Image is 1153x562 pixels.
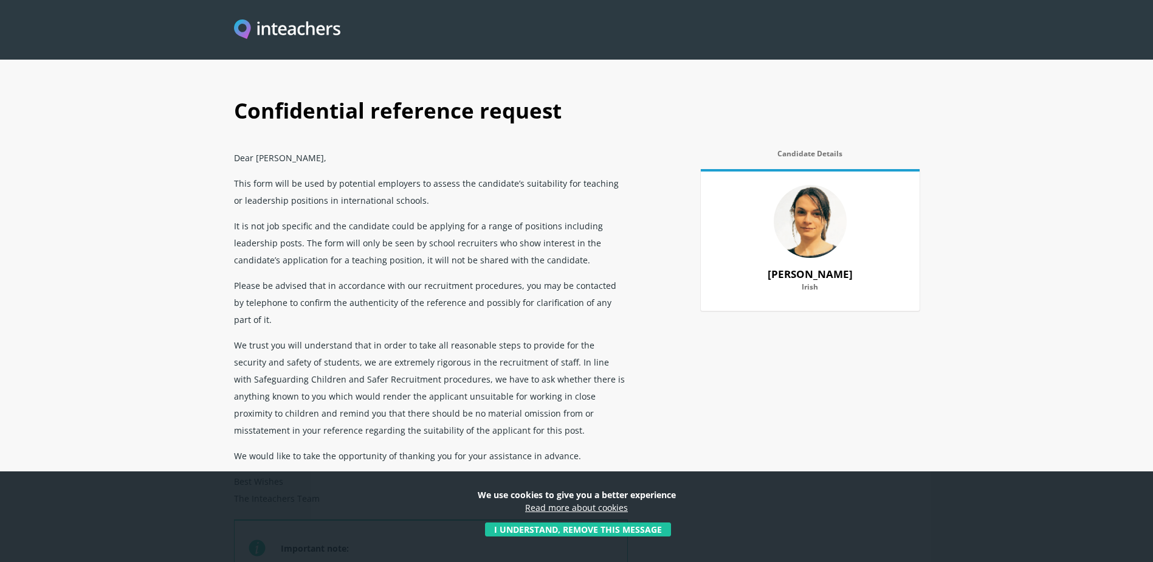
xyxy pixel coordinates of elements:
p: Please be advised that in accordance with our recruitment procedures, you may be contacted by tel... [234,272,628,332]
a: Visit this site's homepage [234,19,341,41]
p: We trust you will understand that in order to take all reasonable steps to provide for the securi... [234,332,628,443]
img: Inteachers [234,19,341,41]
p: Best Wishes The Inteachers Team [234,468,628,519]
p: This form will be used by potential employers to assess the candidate’s suitability for teaching ... [234,170,628,213]
label: Irish [715,283,905,299]
img: 79726 [774,185,847,258]
label: Candidate Details [701,150,920,165]
button: I understand, remove this message [485,522,671,536]
p: It is not job specific and the candidate could be applying for a range of positions including lea... [234,213,628,272]
strong: We use cookies to give you a better experience [478,489,676,501]
p: We would like to take the opportunity of thanking you for your assistance in advance. [234,443,628,468]
a: Read more about cookies [525,502,628,513]
p: Dear [PERSON_NAME], [234,145,628,170]
h1: Confidential reference request [234,85,920,145]
strong: [PERSON_NAME] [768,267,853,281]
